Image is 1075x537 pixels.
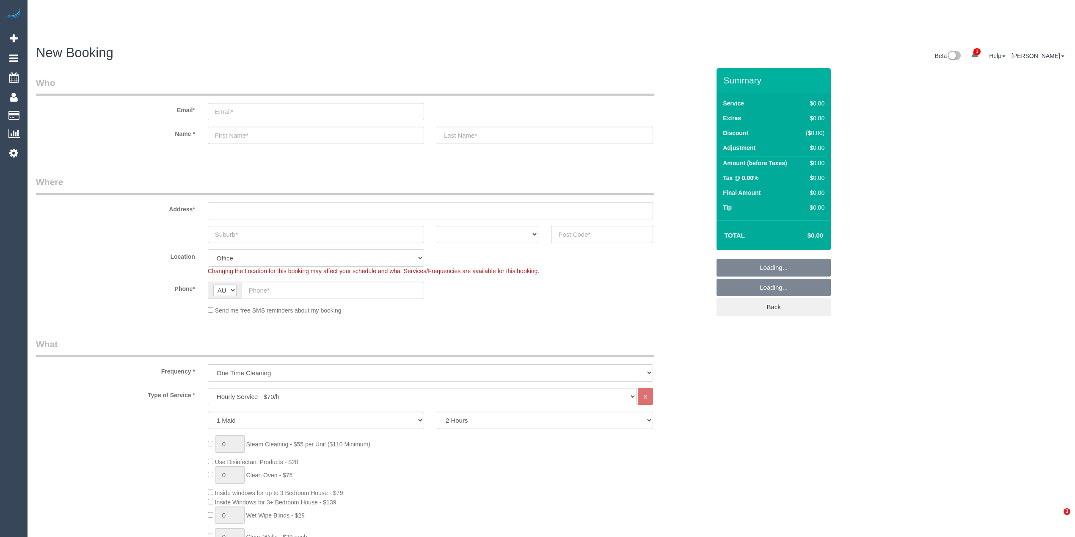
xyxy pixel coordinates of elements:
span: Inside Windows for 3+ Bedroom House - $139 [215,499,336,506]
input: Email* [208,103,424,120]
span: Send me free SMS reminders about my booking [215,307,342,314]
label: Service [723,99,744,108]
span: Inside windows for up to 3 Bedroom House - $79 [215,490,343,496]
input: Last Name* [437,127,653,144]
div: ($0.00) [802,129,824,137]
legend: Who [36,77,654,96]
div: $0.00 [802,114,824,122]
span: Changing the Location for this booking may affect your schedule and what Services/Frequencies are... [208,268,539,274]
a: 1 [967,46,983,64]
a: [PERSON_NAME] [1012,53,1064,59]
input: Post Code* [551,226,653,243]
label: Location [30,249,201,261]
a: Help [989,53,1006,59]
label: Amount (before Taxes) [723,159,787,167]
span: 1 [973,48,981,55]
span: Wet Wipe Blinds - $29 [246,512,305,519]
label: Phone* [30,282,201,293]
span: New Booking [36,45,113,60]
div: $0.00 [802,99,824,108]
input: Suburb* [208,226,424,243]
span: Steam Cleaning - $55 per Unit ($110 Minimum) [246,441,370,448]
img: New interface [947,51,961,62]
span: Use Disinfectant Products - $20 [215,459,298,465]
label: Extras [723,114,741,122]
input: First Name* [208,127,424,144]
label: Discount [723,129,748,137]
div: $0.00 [802,174,824,182]
div: $0.00 [802,203,824,212]
div: $0.00 [802,188,824,197]
div: $0.00 [802,144,824,152]
div: $0.00 [802,159,824,167]
label: Name * [30,127,201,138]
span: 3 [1064,508,1070,515]
legend: What [36,338,654,357]
label: Tip [723,203,732,212]
label: Type of Service * [30,388,201,399]
label: Address* [30,202,201,213]
input: Phone* [242,282,424,299]
label: Frequency * [30,364,201,376]
legend: Where [36,176,654,195]
label: Final Amount [723,188,761,197]
label: Tax @ 0.00% [723,174,758,182]
span: Clean Oven - $75 [246,472,293,479]
a: Beta [935,53,961,59]
a: Back [717,298,831,316]
label: Email* [30,103,201,114]
strong: Total [724,232,745,239]
iframe: Intercom live chat [1046,508,1067,529]
h3: Summary [723,75,827,85]
h4: $0.00 [782,232,823,239]
label: Adjustment [723,144,755,152]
